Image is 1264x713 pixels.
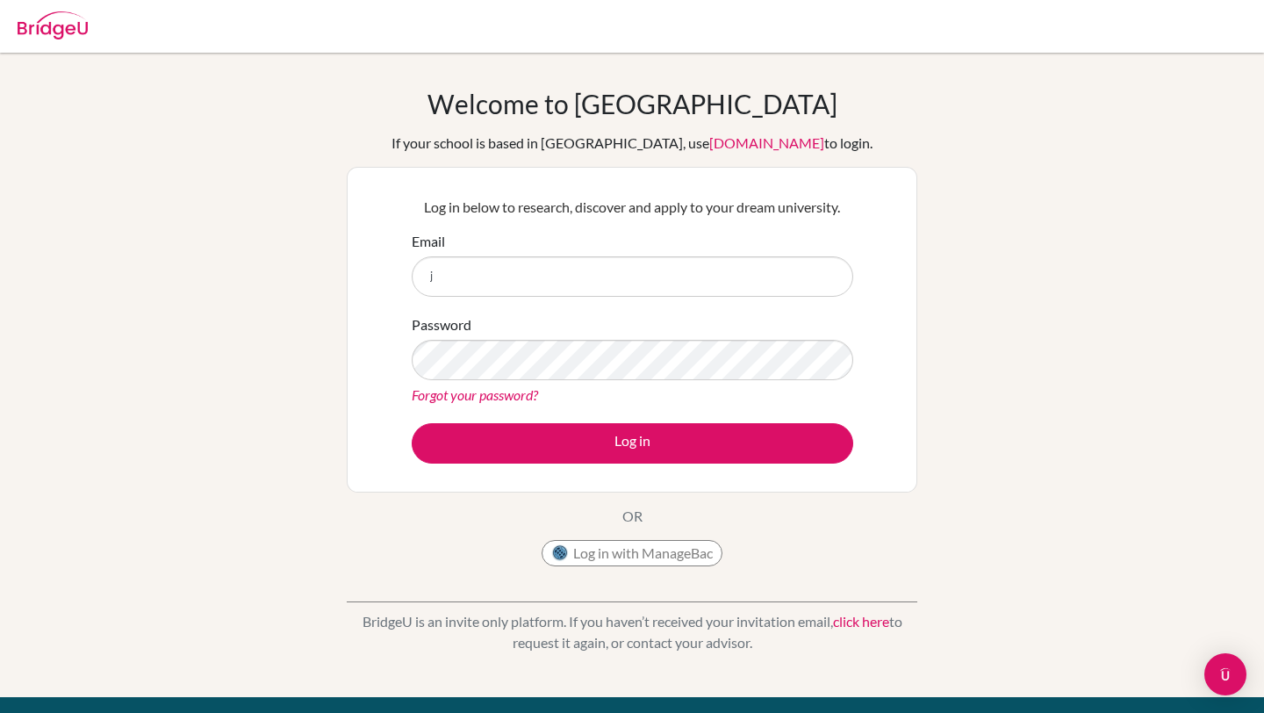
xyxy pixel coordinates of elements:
[412,423,853,464] button: Log in
[542,540,722,566] button: Log in with ManageBac
[833,613,889,630] a: click here
[347,611,917,653] p: BridgeU is an invite only platform. If you haven’t received your invitation email, to request it ...
[412,231,445,252] label: Email
[427,88,837,119] h1: Welcome to [GEOGRAPHIC_DATA]
[391,133,873,154] div: If your school is based in [GEOGRAPHIC_DATA], use to login.
[412,197,853,218] p: Log in below to research, discover and apply to your dream university.
[709,134,824,151] a: [DOMAIN_NAME]
[18,11,88,40] img: Bridge-U
[622,506,643,527] p: OR
[412,386,538,403] a: Forgot your password?
[1204,653,1246,695] div: Open Intercom Messenger
[412,314,471,335] label: Password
